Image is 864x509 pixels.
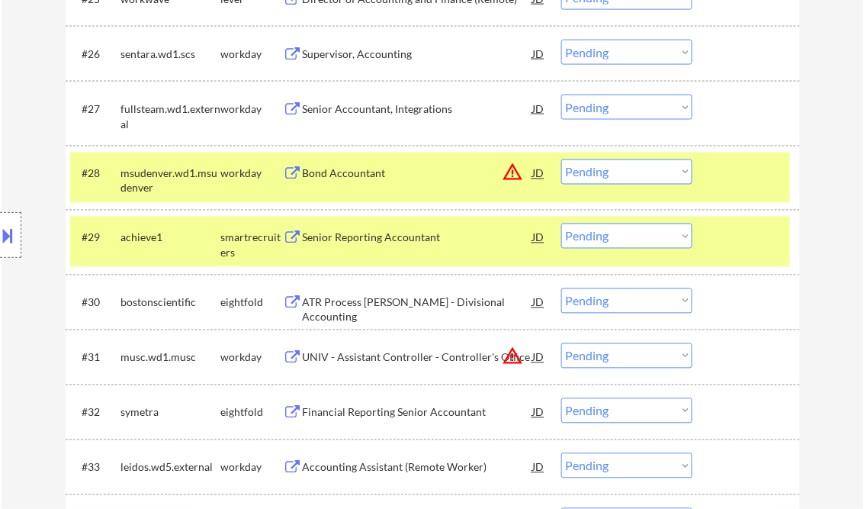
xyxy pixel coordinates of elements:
div: JD [532,343,547,371]
div: UNIV - Assistant Controller - Controller's Office [303,350,533,366]
div: sentara.wd1.scs [121,47,221,62]
div: JD [532,159,547,187]
div: Senior Reporting Accountant [303,230,533,246]
div: workday [221,460,284,475]
div: leidos.wd5.external [121,460,221,475]
div: Supervisor, Accounting [303,47,533,62]
div: #32 [82,405,109,420]
div: JD [532,40,547,67]
div: symetra [121,405,221,420]
div: JD [532,95,547,122]
div: Financial Reporting Senior Accountant [303,405,533,420]
div: Bond Accountant [303,166,533,182]
div: Senior Accountant, Integrations [303,101,533,117]
div: ATR Process [PERSON_NAME] - Divisional Accounting [303,295,533,325]
button: warning_amber [503,346,524,367]
div: JD [532,453,547,481]
div: JD [532,224,547,251]
div: JD [532,288,547,316]
div: Accounting Assistant (Remote Worker) [303,460,533,475]
button: warning_amber [503,162,524,183]
div: workday [221,47,284,62]
div: #26 [82,47,109,62]
div: #33 [82,460,109,475]
div: eightfold [221,405,284,420]
div: JD [532,398,547,426]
